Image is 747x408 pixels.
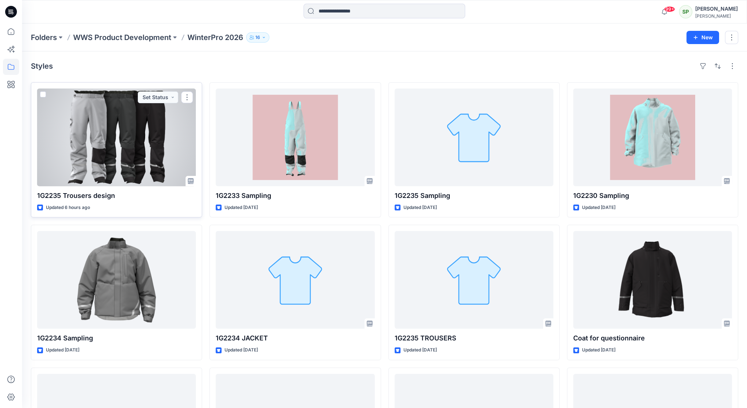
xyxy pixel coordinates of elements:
p: 1G2235 Trousers design [37,191,196,201]
div: [PERSON_NAME] [695,4,738,13]
p: 1G2234 Sampling [37,333,196,343]
a: 1G2235 Trousers design [37,89,196,186]
p: 1G2235 TROUSERS [395,333,553,343]
p: Updated [DATE] [225,346,258,354]
span: 99+ [664,6,675,12]
a: 1G2235 Sampling [395,89,553,186]
button: 16 [246,32,269,43]
h4: Styles [31,62,53,71]
p: 1G2234 JACKET [216,333,374,343]
a: 1G2230 Sampling [573,89,732,186]
p: Updated 6 hours ago [46,204,90,212]
p: Coat for questionnaire [573,333,732,343]
p: Updated [DATE] [403,346,437,354]
p: Updated [DATE] [46,346,79,354]
p: WinterPro 2026 [187,32,243,43]
a: 1G2234 Sampling [37,231,196,329]
div: SP [679,5,692,18]
a: 1G2235 TROUSERS [395,231,553,329]
p: Updated [DATE] [225,204,258,212]
p: 1G2233 Sampling [216,191,374,201]
a: Folders [31,32,57,43]
a: WWS Product Development [73,32,171,43]
a: 1G2234 JACKET [216,231,374,329]
p: Updated [DATE] [403,204,437,212]
div: [PERSON_NAME] [695,13,738,19]
p: 1G2230 Sampling [573,191,732,201]
p: Updated [DATE] [582,204,615,212]
p: 1G2235 Sampling [395,191,553,201]
p: Updated [DATE] [582,346,615,354]
a: Coat for questionnaire [573,231,732,329]
button: New [686,31,719,44]
a: 1G2233 Sampling [216,89,374,186]
p: 16 [255,33,260,41]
